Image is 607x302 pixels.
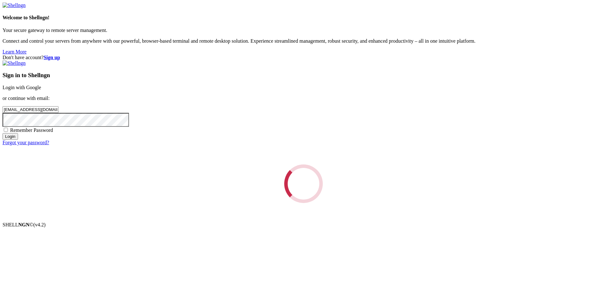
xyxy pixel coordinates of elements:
span: 4.2.0 [34,222,46,227]
a: Sign up [44,55,60,60]
a: Forgot your password? [3,140,49,145]
img: Shellngn [3,3,26,8]
h3: Sign in to Shellngn [3,72,604,79]
h4: Welcome to Shellngn! [3,15,604,21]
b: NGN [18,222,30,227]
div: Don't have account? [3,55,604,60]
span: SHELL © [3,222,46,227]
input: Email address [3,106,58,113]
input: Remember Password [4,128,8,132]
p: Your secure gateway to remote server management. [3,28,604,33]
a: Learn More [3,49,27,54]
input: Login [3,133,18,140]
img: Shellngn [3,60,26,66]
a: Login with Google [3,85,41,90]
p: or continue with email: [3,96,604,101]
div: Loading... [276,157,330,211]
span: Remember Password [10,127,53,133]
p: Connect and control your servers from anywhere with our powerful, browser-based terminal and remo... [3,38,604,44]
